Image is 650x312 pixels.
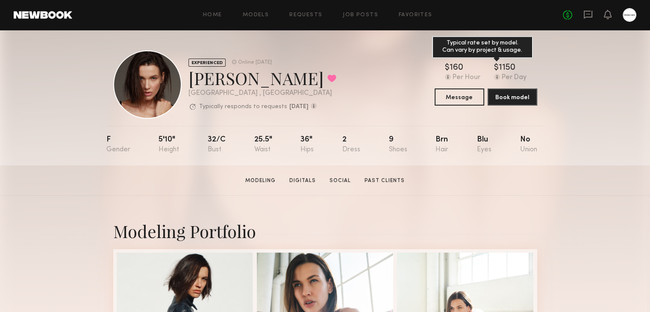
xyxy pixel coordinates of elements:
div: 25.5" [254,136,272,153]
div: 160 [450,64,463,72]
button: Message [435,88,484,106]
div: [PERSON_NAME] [188,67,336,89]
div: Brn [435,136,448,153]
a: Favorites [399,12,432,18]
a: Past Clients [361,177,408,185]
div: 5'10" [159,136,179,153]
a: Models [243,12,269,18]
div: 32/c [208,136,226,153]
div: 2 [342,136,360,153]
div: 9 [388,136,407,153]
b: [DATE] [289,104,309,110]
a: Social [326,177,354,185]
a: Digitals [286,177,319,185]
a: Job Posts [343,12,378,18]
div: $ [445,64,450,72]
div: $ [494,64,499,72]
div: EXPERIENCED [188,59,226,67]
div: Per Hour [453,74,480,82]
a: Home [203,12,222,18]
div: Per Day [502,74,526,82]
div: 1150 [499,64,515,72]
div: Typical rate set by model. Can vary by project & usage. [432,36,533,58]
div: 36" [300,136,314,153]
a: Modeling [242,177,279,185]
button: Book model [488,88,537,106]
div: Online [DATE] [238,60,272,65]
a: Requests [289,12,322,18]
p: Typically responds to requests [199,104,287,110]
div: [GEOGRAPHIC_DATA] , [GEOGRAPHIC_DATA] [188,90,336,97]
div: Modeling Portfolio [113,220,537,242]
div: F [106,136,130,153]
div: Blu [477,136,491,153]
div: No [520,136,537,153]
